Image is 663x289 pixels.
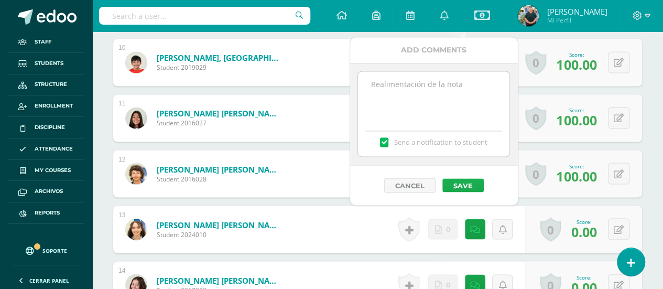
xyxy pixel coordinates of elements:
input: Search a user… [99,7,310,25]
span: Archivos [35,187,63,196]
a: 0 [525,106,546,130]
span: [PERSON_NAME] [547,6,607,17]
div: Score: [571,218,596,225]
span: My courses [35,166,71,175]
div: Score: [571,273,596,281]
a: [PERSON_NAME] [PERSON_NAME] [157,164,282,174]
a: Structure [8,74,84,96]
a: [PERSON_NAME] [PERSON_NAME] [157,108,282,119]
a: Students [8,53,84,74]
a: 0 [540,217,561,241]
span: 100.00 [556,111,596,129]
span: 0 [446,219,451,239]
span: 100.00 [556,56,596,73]
span: Students [35,59,63,68]
a: [PERSON_NAME] [PERSON_NAME] [157,275,282,285]
a: My courses [8,160,84,181]
textarea: 04/10: not uploaded [358,71,509,124]
span: Structure [35,80,67,89]
span: Student 2016028 [157,174,282,183]
span: Send a notification to student [394,137,487,147]
img: fb136cdb4dd14e78983770275a77835a.png [126,163,147,184]
span: Soporte [42,247,67,254]
img: 4447a754f8b82caf5a355abd86508926.png [518,5,539,26]
span: Reports [35,209,60,217]
span: 100.00 [556,167,596,185]
div: Score: [556,51,596,58]
a: Attendance [8,138,84,160]
a: 0 [525,50,546,74]
a: Discipline [8,117,84,138]
span: Discipline [35,123,65,132]
span: Attendance [35,145,73,153]
span: Enrollment [35,102,73,110]
button: Cancel [384,178,436,192]
span: Student 2024010 [157,230,282,239]
img: 650612bc3b48fb2bc1e1619a95cc4225.png [126,52,147,73]
span: Mi Perfil [547,16,607,25]
a: Archivos [8,181,84,202]
a: Soporte [13,237,80,262]
a: Staff [8,31,84,53]
div: Score: [556,106,596,114]
img: 81f67849df8a724b0181ebd0338a31b1.png [126,108,147,129]
span: Student 2019029 [157,63,282,72]
button: Save [442,178,484,192]
a: 0 [525,162,546,186]
span: Cerrar panel [29,277,69,284]
a: [PERSON_NAME] [PERSON_NAME] [157,219,282,230]
div: Add comments [350,37,518,63]
img: 43acec12cbb57897681646054d7425d4.png [126,219,147,240]
a: Reports [8,202,84,224]
span: Student 2016027 [157,119,282,127]
a: [PERSON_NAME], [GEOGRAPHIC_DATA] [157,52,282,63]
a: Enrollment [8,95,84,117]
span: Staff [35,38,51,46]
div: Score: [556,162,596,169]
span: 0.00 [571,222,596,240]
